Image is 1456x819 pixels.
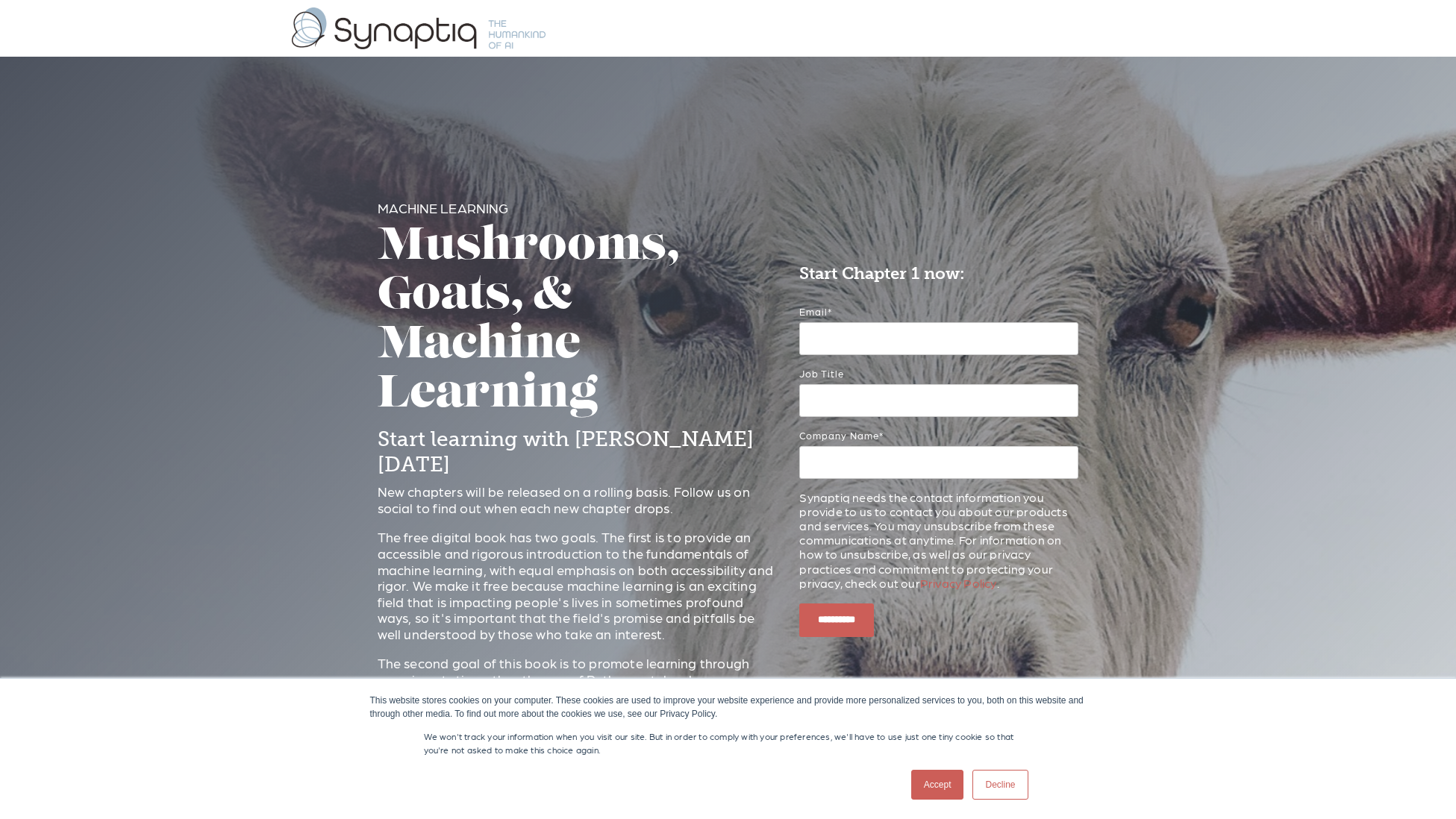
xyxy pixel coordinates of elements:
[378,529,778,641] p: The free digital book has two goals. The first is to provide an accessible and rigorous introduct...
[378,655,778,687] p: The second goal of this book is to promote learning through experimentation - thus the use of Pyt...
[920,576,997,590] a: Privacy Policy
[378,223,778,420] h2: Mushrooms, Goats, & Machine Learning
[424,729,1033,756] p: We won't track your information when you visit our site. But in order to comply with your prefere...
[799,490,1078,590] p: Synaptiq needs the contact information you provide to us to contact you about our products and se...
[378,427,778,477] h4: Start learning with [PERSON_NAME] [DATE]
[799,430,879,441] span: Company name
[972,770,1028,800] a: Decline
[292,7,546,49] img: synaptiq logo-1
[378,200,778,216] h6: MACHINE LEARNING
[911,770,964,800] a: Accept
[799,263,965,283] strong: Start Chapter 1 now:
[799,306,828,317] span: Email
[799,368,844,379] span: Job title
[370,694,1087,721] div: This website stores cookies on your computer. These cookies are used to improve your website expe...
[378,483,778,515] p: New chapters will be released on a rolling basis. Follow us on social to find out when each new c...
